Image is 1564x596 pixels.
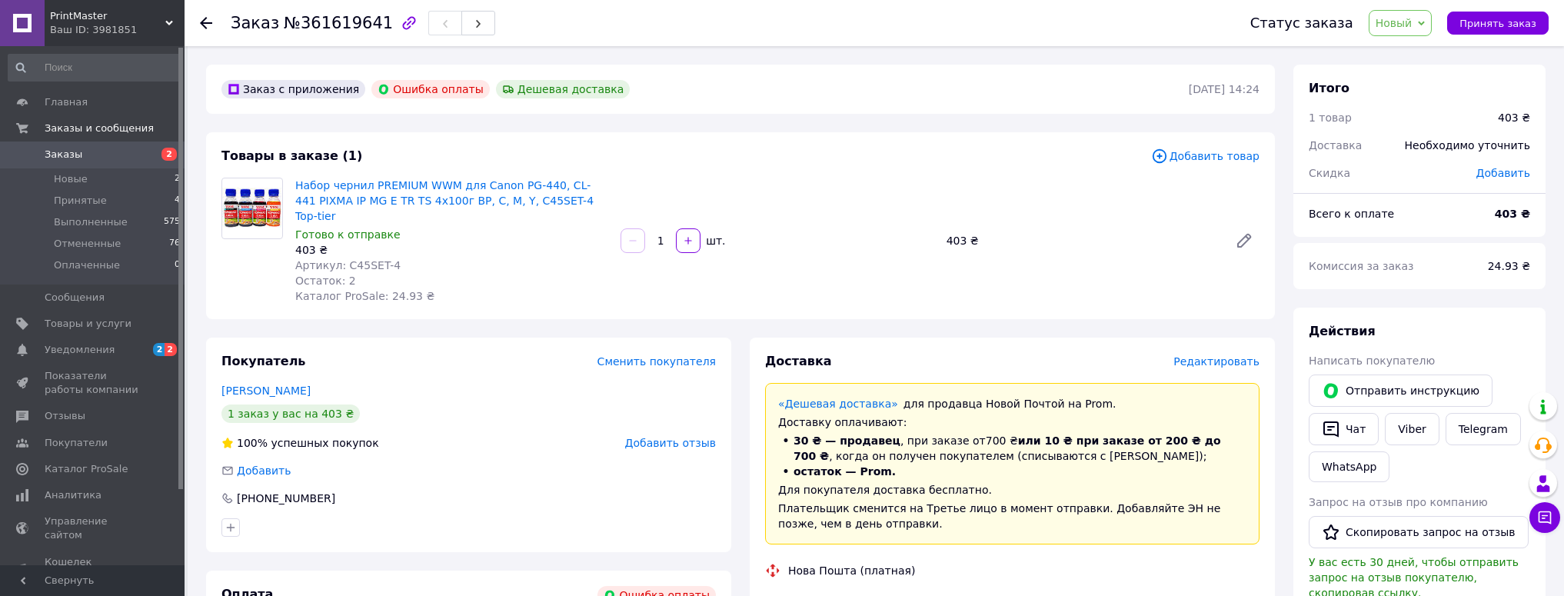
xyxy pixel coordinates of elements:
div: Статус заказа [1250,15,1353,31]
span: Запрос на отзыв про компанию [1309,496,1488,508]
span: Действия [1309,324,1376,338]
time: [DATE] 14:24 [1189,83,1260,95]
span: 575 [164,215,180,229]
div: успешных покупок [221,435,379,451]
span: Всего к оплате [1309,208,1394,220]
input: Поиск [8,54,181,82]
img: Набор чернил PREMIUM WWM для Canon PG-440, CL-441 PIXMA IP MG E TR TS 4х100г BP, C, M, Y, C45SET-... [222,188,282,228]
li: , при заказе от 700 ₴ , когда он получен покупателем (списываются с [PERSON_NAME]); [778,433,1246,464]
span: Каталог ProSale: 24.93 ₴ [295,290,434,302]
span: Покупатели [45,436,108,450]
span: Добавить [1476,167,1530,179]
button: Чат с покупателем [1529,502,1560,533]
span: 1 товар [1309,112,1352,124]
span: Аналитика [45,488,101,502]
a: Редактировать [1229,225,1260,256]
span: Товары и услуги [45,317,131,331]
span: Уведомления [45,343,115,357]
span: Заказ [231,14,279,32]
span: 2 [161,148,177,161]
span: Принять заказ [1459,18,1536,29]
a: [PERSON_NAME] [221,385,311,397]
span: 2 [175,172,180,186]
button: Скопировать запрос на отзыв [1309,516,1529,548]
div: 1 заказ у вас на 403 ₴ [221,405,360,423]
div: Заказ с приложения [221,80,365,98]
span: Добавить товар [1151,148,1260,165]
div: [PHONE_NUMBER] [235,491,337,506]
div: Вернуться назад [200,15,212,31]
span: Итого [1309,81,1349,95]
span: Отзывы [45,409,85,423]
span: Доставка [765,354,832,368]
span: Принятые [54,194,107,208]
span: Каталог ProSale [45,462,128,476]
span: Показатели работы компании [45,369,142,397]
button: Принять заказ [1447,12,1549,35]
div: 403 ₴ [1498,110,1530,125]
span: Готово к отправке [295,228,401,241]
div: 403 ₴ [940,230,1223,251]
span: Доставка [1309,139,1362,151]
span: 100% [237,437,268,449]
div: 403 ₴ [295,242,608,258]
a: Набор чернил PREMIUM WWM для Canon PG-440, CL-441 PIXMA IP MG E TR TS 4х100г BP, C, M, Y, C45SET-... [295,179,594,222]
span: Выполненные [54,215,128,229]
span: Написать покупателю [1309,355,1435,367]
span: Управление сайтом [45,514,142,542]
div: Для покупателя доставка бесплатно. [778,482,1246,498]
span: 0 [175,258,180,272]
span: 30 ₴ — продавец [794,435,900,447]
span: 76 [169,237,180,251]
span: Оплаченные [54,258,120,272]
span: 2 [165,343,177,356]
a: «Дешевая доставка» [778,398,898,410]
span: 24.93 ₴ [1488,260,1530,272]
div: шт. [702,233,727,248]
span: PrintMaster [50,9,165,23]
div: Доставку оплачивают: [778,415,1246,430]
a: Telegram [1446,413,1521,445]
div: Ваш ID: 3981851 [50,23,185,37]
span: №361619641 [284,14,393,32]
span: 2 [153,343,165,356]
button: Отправить инструкцию [1309,375,1492,407]
span: Кошелек компании [45,555,142,583]
span: Артикул: C45SET-4 [295,259,401,271]
span: Добавить [237,464,291,477]
div: Необходимо уточнить [1396,128,1539,162]
span: Заказы [45,148,82,161]
b: 403 ₴ [1495,208,1530,220]
span: Комиссия за заказ [1309,260,1414,272]
span: Скидка [1309,167,1350,179]
span: Новые [54,172,88,186]
span: Отмененные [54,237,121,251]
a: WhatsApp [1309,451,1389,482]
span: 4 [175,194,180,208]
span: Товары в заказе (1) [221,148,362,163]
div: для продавца Новой Почтой на Prom. [778,396,1246,411]
span: Сообщения [45,291,105,305]
span: Покупатель [221,354,305,368]
span: Остаток: 2 [295,275,356,287]
a: Viber [1385,413,1439,445]
span: Сменить покупателя [597,355,716,368]
span: Главная [45,95,88,109]
div: Дешевая доставка [496,80,631,98]
span: или 10 ₴ при заказе от 200 ₴ до 700 ₴ [794,435,1221,462]
button: Чат [1309,413,1379,445]
span: остаток — Prom. [794,465,896,478]
div: Плательщик сменится на Третье лицо в момент отправки. Добавляйте ЭН не позже, чем в день отправки. [778,501,1246,531]
div: Ошибка оплаты [371,80,490,98]
span: Добавить отзыв [625,437,716,449]
span: Заказы и сообщения [45,122,154,135]
span: Новый [1376,17,1413,29]
div: Нова Пошта (платная) [784,563,919,578]
span: Редактировать [1173,355,1260,368]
